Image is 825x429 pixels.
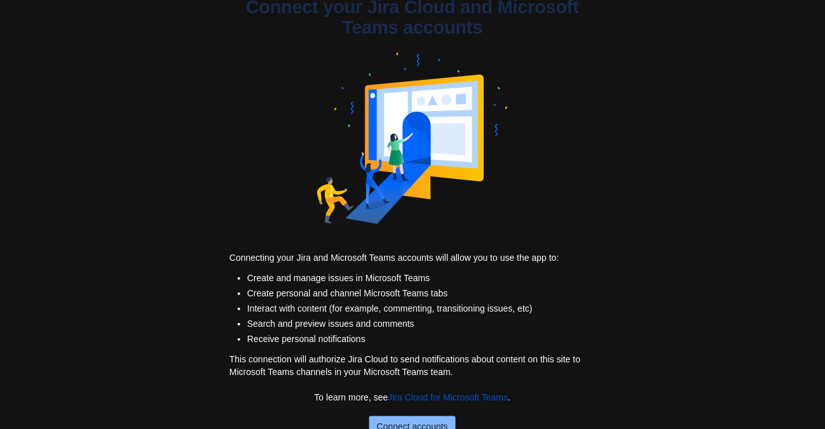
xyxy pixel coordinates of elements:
p: To learn more, see . [235,391,590,404]
img: account-mapping.svg [317,37,508,241]
li: Create and manage issues in Microsoft Teams [247,272,603,284]
li: Receive personal notifications [247,333,603,345]
li: Create personal and channel Microsoft Teams tabs [247,287,603,300]
li: Interact with content (for example, commenting, transitioning issues, etc) [247,302,603,315]
p: Connecting your Jira and Microsoft Teams accounts will allow you to use the app to: [229,251,596,264]
a: Jira Cloud for Microsoft Teams [388,392,508,402]
li: Search and preview issues and comments [247,317,603,330]
p: This connection will authorize Jira Cloud to send notifications about content on this site to Mic... [229,353,596,378]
